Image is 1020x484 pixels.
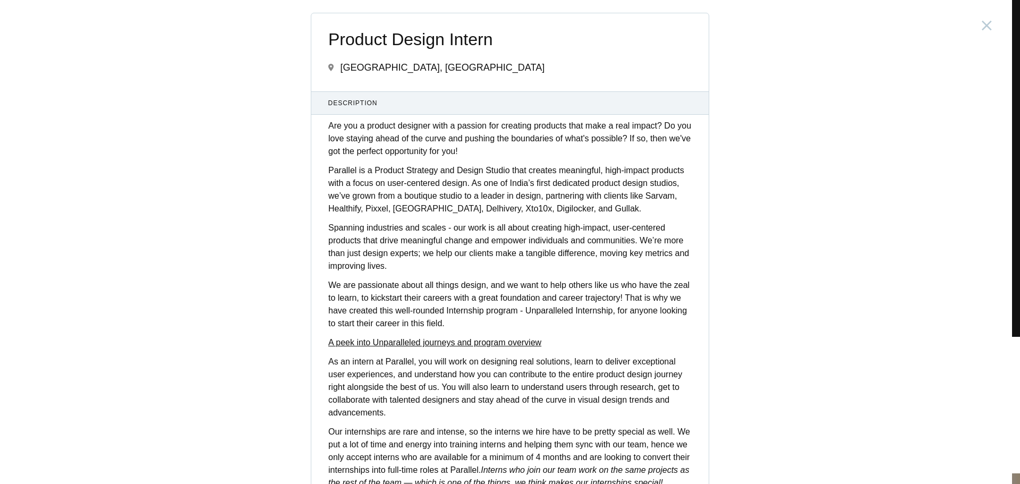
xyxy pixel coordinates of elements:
span: [GEOGRAPHIC_DATA], [GEOGRAPHIC_DATA] [340,62,545,73]
a: A peek into Unparalleled journeys and program overview [328,338,541,347]
p: We are passionate about all things design, and we want to help others like us who have the zeal t... [328,279,692,330]
strong: . [442,319,444,328]
span: Product Design Intern [328,30,692,49]
p: As an intern at Parallel, you will work on designing real solutions, learn to deliver exceptional... [328,355,692,419]
span: Description [328,98,692,108]
p: Are you a product designer with a passion for creating products that make a real impact? Do you l... [328,120,692,158]
p: Parallel is a Product Strategy and Design Studio that creates meaningful, high-impact products wi... [328,164,692,215]
p: Spanning industries and scales - our work is all about creating high-impact, user-centered produc... [328,222,692,273]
